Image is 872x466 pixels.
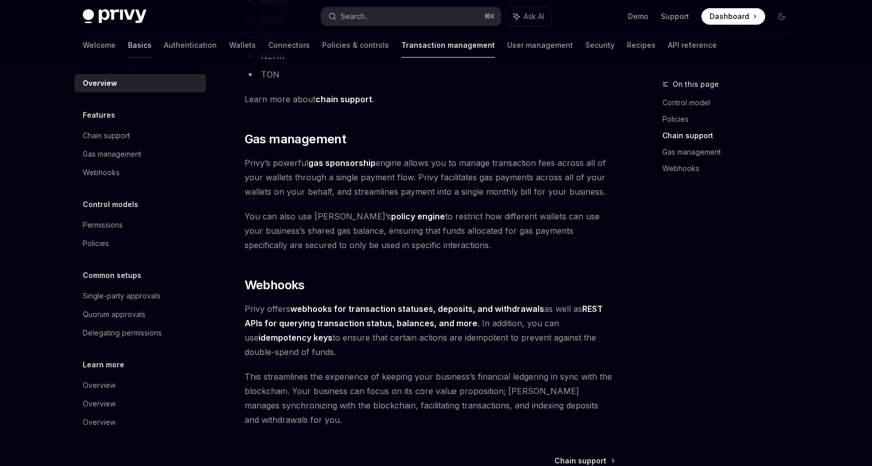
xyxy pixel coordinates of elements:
div: Permissions [83,219,123,231]
span: This streamlines the experience of keeping your business’s financial ledgering in sync with the b... [245,369,615,427]
span: Gas management [245,131,346,147]
strong: webhooks for transaction statuses, deposits, and withdrawals [290,304,544,314]
button: Search...⌘K [321,7,501,26]
a: Support [661,11,689,22]
strong: idempotency keys [258,332,332,343]
a: Control model [662,95,798,111]
span: You can also use [PERSON_NAME]’s to restrict how different wallets can use your business’s shared... [245,209,615,252]
span: Learn more about . [245,92,615,106]
div: Overview [83,398,116,410]
a: Quorum approvals [75,305,206,324]
a: Transaction management [401,33,495,58]
a: Authentication [164,33,217,58]
div: Overview [83,379,116,392]
span: Chain support [554,456,606,466]
a: API reference [668,33,717,58]
a: Policies & controls [322,33,389,58]
a: Gas management [75,145,206,163]
a: Recipes [627,33,656,58]
span: On this page [673,78,719,90]
button: Ask AI [506,7,551,26]
span: Ask AI [524,11,544,22]
a: Policies [662,111,798,127]
a: Gas management [662,144,798,160]
a: User management [507,33,573,58]
a: chain support [316,94,372,105]
li: TON [245,67,615,82]
h5: Features [83,109,115,121]
div: Overview [83,416,116,428]
a: Chain support [75,126,206,145]
a: Overview [75,413,206,432]
div: Chain support [83,129,130,142]
a: Overview [75,395,206,413]
a: Demo [628,11,648,22]
span: Webhooks [245,277,305,293]
a: Chain support [554,456,614,466]
a: Dashboard [701,8,765,25]
a: Welcome [83,33,116,58]
span: Privy offers as well as . In addition, you can use to ensure that certain actions are idempotent ... [245,302,615,359]
div: Single-party approvals [83,290,160,302]
div: Overview [83,77,117,89]
button: Toggle dark mode [773,8,790,25]
div: Delegating permissions [83,327,162,339]
a: Basics [128,33,152,58]
strong: gas sponsorship [308,158,376,168]
a: Overview [75,376,206,395]
span: Dashboard [710,11,749,22]
h5: Learn more [83,359,124,371]
a: Wallets [229,33,256,58]
div: Webhooks [83,166,120,179]
a: Policies [75,234,206,253]
a: Webhooks [75,163,206,182]
a: Delegating permissions [75,324,206,342]
a: Single-party approvals [75,287,206,305]
span: ⌘ K [484,12,495,21]
a: Connectors [268,33,310,58]
a: Overview [75,74,206,92]
h5: Common setups [83,269,141,282]
div: Policies [83,237,109,250]
h5: Control models [83,198,138,211]
a: Chain support [662,127,798,144]
a: Webhooks [662,160,798,177]
div: Quorum approvals [83,308,145,321]
div: Gas management [83,148,141,160]
span: Privy’s powerful engine allows you to manage transaction fees across all of your wallets through ... [245,156,615,199]
div: Search... [341,10,369,23]
a: Permissions [75,216,206,234]
strong: policy engine [391,211,445,221]
img: dark logo [83,9,146,24]
a: Security [585,33,615,58]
